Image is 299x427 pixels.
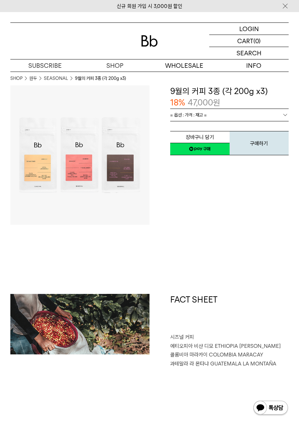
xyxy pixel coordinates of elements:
[209,23,289,35] a: LOGIN
[253,400,289,417] img: 카카오톡 채널 1:1 채팅 버튼
[170,109,207,121] span: = 옵션 : 가격 : 재고 =
[170,352,208,358] span: 콜롬비아 마라카이
[75,75,126,82] li: 9월의 커피 3종 (각 200g x3)
[170,361,209,367] span: 과테말라 라 몬타냐
[170,85,289,97] h3: 9월의 커피 3종 (각 200g x3)
[213,98,220,108] span: 원
[170,131,230,143] button: 장바구니 담기
[230,131,289,155] button: 구매하기
[170,334,194,340] span: 시즈널 커피
[210,361,276,367] span: GUATEMALA LA MONTAÑA
[239,23,259,35] p: LOGIN
[170,343,213,349] span: 에티오피아 비샨 디모
[237,35,253,47] p: CART
[10,85,149,225] img: 9월의 커피 3종 (각 200g x3)
[219,59,289,72] p: INFO
[80,59,150,72] a: SHOP
[10,75,22,82] a: SHOP
[10,59,80,72] a: SUBSCRIBE
[215,343,281,349] span: ETHIOPIA [PERSON_NAME]
[170,97,185,109] p: 18%
[170,143,230,155] a: 새창
[29,75,37,82] a: 원두
[253,35,261,47] p: (0)
[10,294,149,354] img: 9월의 커피 3종 (각 200g x3)
[44,75,68,82] a: SEASONAL
[237,47,261,59] p: SEARCH
[188,97,220,109] p: 47,000
[209,352,263,358] span: COLOMBIA MARACAY
[141,35,158,47] img: 로고
[170,294,289,333] h1: FACT SHEET
[117,3,182,9] a: 신규 회원 가입 시 3,000원 할인
[209,35,289,47] a: CART (0)
[149,59,219,72] p: WHOLESALE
